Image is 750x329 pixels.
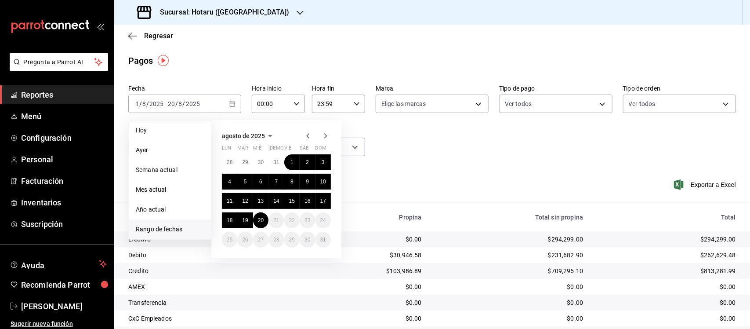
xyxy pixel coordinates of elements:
[237,145,248,154] abbr: martes
[128,314,293,323] div: CxC Empleados
[315,212,331,228] button: 24 de agosto de 2025
[253,193,268,209] button: 13 de agosto de 2025
[21,175,107,187] span: Facturación
[183,100,185,107] span: /
[300,154,315,170] button: 2 de agosto de 2025
[128,86,241,92] label: Fecha
[306,159,309,165] abbr: 2 de agosto de 2025
[252,86,305,92] label: Hora inicio
[307,267,422,275] div: $103,986.89
[676,179,736,190] button: Exportar a Excel
[253,232,268,248] button: 27 de agosto de 2025
[244,179,247,185] abbr: 5 de agosto de 2025
[175,100,178,107] span: /
[268,193,284,209] button: 14 de agosto de 2025
[499,86,612,92] label: Tipo de pago
[289,198,295,204] abbr: 15 de agosto de 2025
[136,146,204,155] span: Ayer
[284,154,300,170] button: 1 de agosto de 2025
[436,251,583,260] div: $231,682.90
[222,174,237,190] button: 4 de agosto de 2025
[300,232,315,248] button: 30 de agosto de 2025
[237,212,253,228] button: 19 de agosto de 2025
[136,225,204,234] span: Rango de fechas
[315,193,331,209] button: 17 de agosto de 2025
[21,89,107,101] span: Reportes
[273,159,279,165] abbr: 31 de julio de 2025
[144,32,173,40] span: Regresar
[300,174,315,190] button: 9 de agosto de 2025
[268,232,284,248] button: 28 de agosto de 2025
[149,100,164,107] input: ----
[10,53,108,71] button: Pregunta a Parrot AI
[436,314,583,323] div: $0.00
[222,154,237,170] button: 28 de julio de 2025
[135,100,139,107] input: --
[376,86,489,92] label: Marca
[307,298,422,307] div: $0.00
[242,237,248,243] abbr: 26 de agosto de 2025
[320,198,326,204] abbr: 17 de agosto de 2025
[290,179,293,185] abbr: 8 de agosto de 2025
[165,100,167,107] span: -
[21,259,95,269] span: Ayuda
[237,193,253,209] button: 12 de agosto de 2025
[253,174,268,190] button: 6 de agosto de 2025
[268,145,320,154] abbr: jueves
[237,232,253,248] button: 26 de agosto de 2025
[258,237,264,243] abbr: 27 de agosto de 2025
[436,298,583,307] div: $0.00
[304,198,310,204] abbr: 16 de agosto de 2025
[304,217,310,223] abbr: 23 de agosto de 2025
[158,55,169,66] button: Tooltip marker
[312,86,365,92] label: Hora fin
[289,217,295,223] abbr: 22 de agosto de 2025
[222,193,237,209] button: 11 de agosto de 2025
[315,232,331,248] button: 31 de agosto de 2025
[222,131,275,141] button: agosto de 2025
[21,279,107,291] span: Recomienda Parrot
[436,214,583,221] div: Total sin propina
[597,314,736,323] div: $0.00
[258,159,264,165] abbr: 30 de julio de 2025
[320,179,326,185] abbr: 10 de agosto de 2025
[97,23,104,30] button: open_drawer_menu
[237,174,253,190] button: 5 de agosto de 2025
[237,154,253,170] button: 29 de julio de 2025
[242,198,248,204] abbr: 12 de agosto de 2025
[185,100,200,107] input: ----
[227,237,232,243] abbr: 25 de agosto de 2025
[307,314,422,323] div: $0.00
[597,298,736,307] div: $0.00
[222,232,237,248] button: 25 de agosto de 2025
[222,132,265,139] span: agosto de 2025
[21,197,107,208] span: Inventarios
[11,319,107,329] span: Sugerir nueva función
[289,237,295,243] abbr: 29 de agosto de 2025
[128,32,173,40] button: Regresar
[242,159,248,165] abbr: 29 de julio de 2025
[268,212,284,228] button: 21 de agosto de 2025
[242,217,248,223] abbr: 19 de agosto de 2025
[24,58,94,67] span: Pregunta a Parrot AI
[228,179,231,185] abbr: 4 de agosto de 2025
[381,99,426,108] span: Elige las marcas
[284,212,300,228] button: 22 de agosto de 2025
[268,174,284,190] button: 7 de agosto de 2025
[258,217,264,223] abbr: 20 de agosto de 2025
[284,174,300,190] button: 8 de agosto de 2025
[322,159,325,165] abbr: 3 de agosto de 2025
[629,99,656,108] span: Ver todos
[300,212,315,228] button: 23 de agosto de 2025
[21,132,107,144] span: Configuración
[597,282,736,291] div: $0.00
[136,185,204,194] span: Mes actual
[142,100,146,107] input: --
[597,235,736,244] div: $294,299.00
[227,198,232,204] abbr: 11 de agosto de 2025
[300,193,315,209] button: 16 de agosto de 2025
[21,300,107,312] span: [PERSON_NAME]
[304,237,310,243] abbr: 30 de agosto de 2025
[21,154,107,165] span: Personal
